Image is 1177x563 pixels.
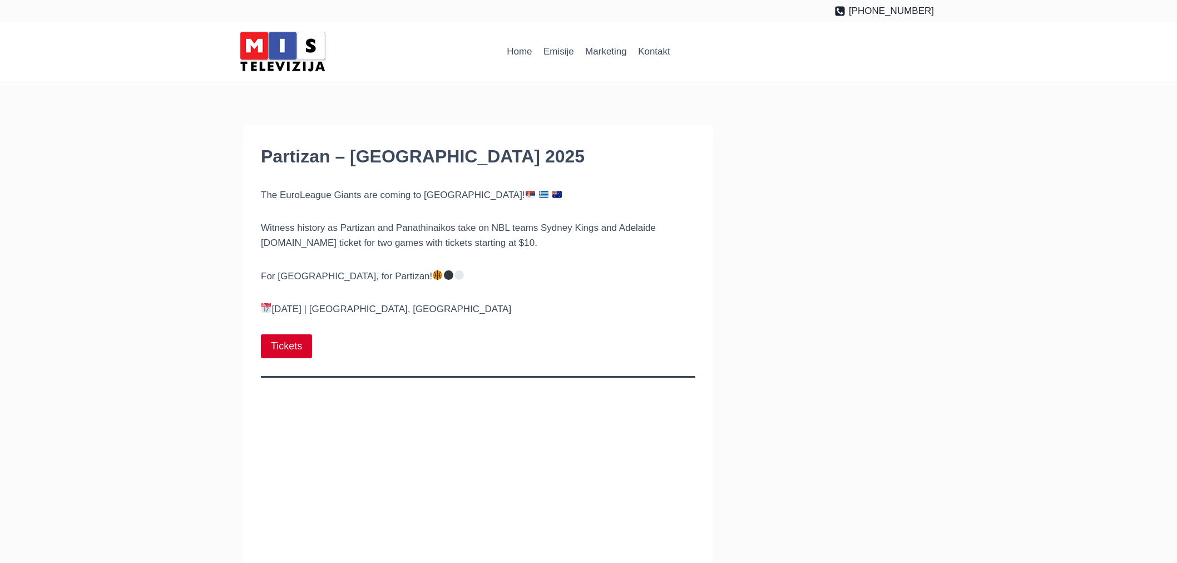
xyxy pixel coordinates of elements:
[580,38,632,65] a: Marketing
[261,269,695,284] p: For [GEOGRAPHIC_DATA], for Partizan!
[261,187,695,203] p: The EuroLeague Giants are coming to [GEOGRAPHIC_DATA]!
[261,220,695,250] p: Witness history as Partizan and Panathinaikos take on NBL teams Sydney Kings and Adelaide [DOMAIN...
[454,270,464,280] img: ⚪
[849,3,934,18] span: [PHONE_NUMBER]
[261,302,695,317] p: [DATE] | [GEOGRAPHIC_DATA], [GEOGRAPHIC_DATA]
[632,38,676,65] a: Kontakt
[433,270,442,280] img: 🏀
[235,28,330,75] img: MIS Television
[834,3,934,18] a: [PHONE_NUMBER]
[501,38,538,65] a: Home
[261,143,695,170] h1: Partizan – [GEOGRAPHIC_DATA] 2025
[539,190,548,199] img: 🇬🇷
[526,190,535,199] img: 🇷🇸
[501,38,676,65] nav: Primary
[552,190,562,199] img: 🇦🇺
[444,270,453,280] img: ⚫
[261,334,312,358] a: Tickets
[538,38,580,65] a: Emisije
[261,303,271,313] img: 📅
